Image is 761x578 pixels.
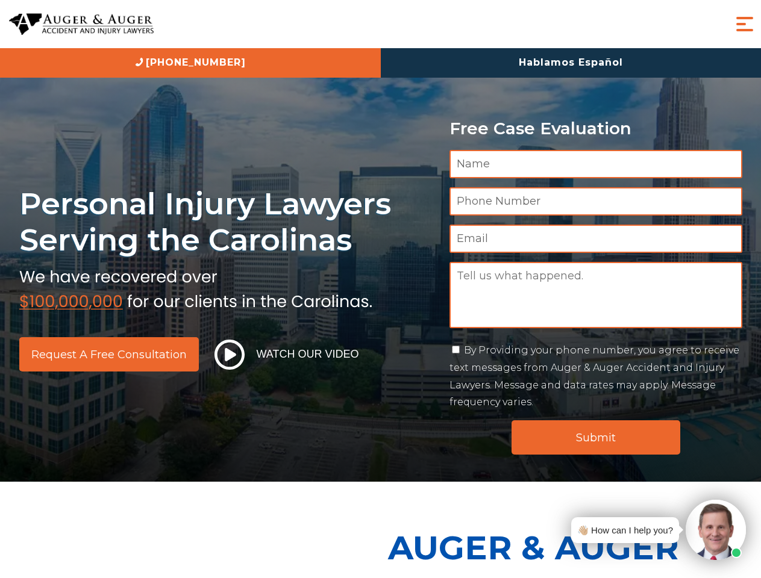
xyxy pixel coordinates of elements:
[449,150,742,178] input: Name
[512,420,680,455] input: Submit
[19,337,199,371] a: Request a Free Consultation
[733,12,757,36] button: Menu
[686,500,746,560] img: Intaker widget Avatar
[31,349,187,360] span: Request a Free Consultation
[9,13,154,36] img: Auger & Auger Accident and Injury Lawyers Logo
[211,339,363,370] button: Watch Our Video
[449,344,739,408] label: By Providing your phone number, you agree to receive text messages from Auger & Auger Accident an...
[449,119,742,138] p: Free Case Evaluation
[19,264,372,310] img: sub text
[449,225,742,253] input: Email
[19,185,435,258] h1: Personal Injury Lawyers Serving the Carolinas
[449,187,742,216] input: Phone Number
[577,522,673,538] div: 👋🏼 How can I help you?
[388,518,754,577] p: Auger & Auger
